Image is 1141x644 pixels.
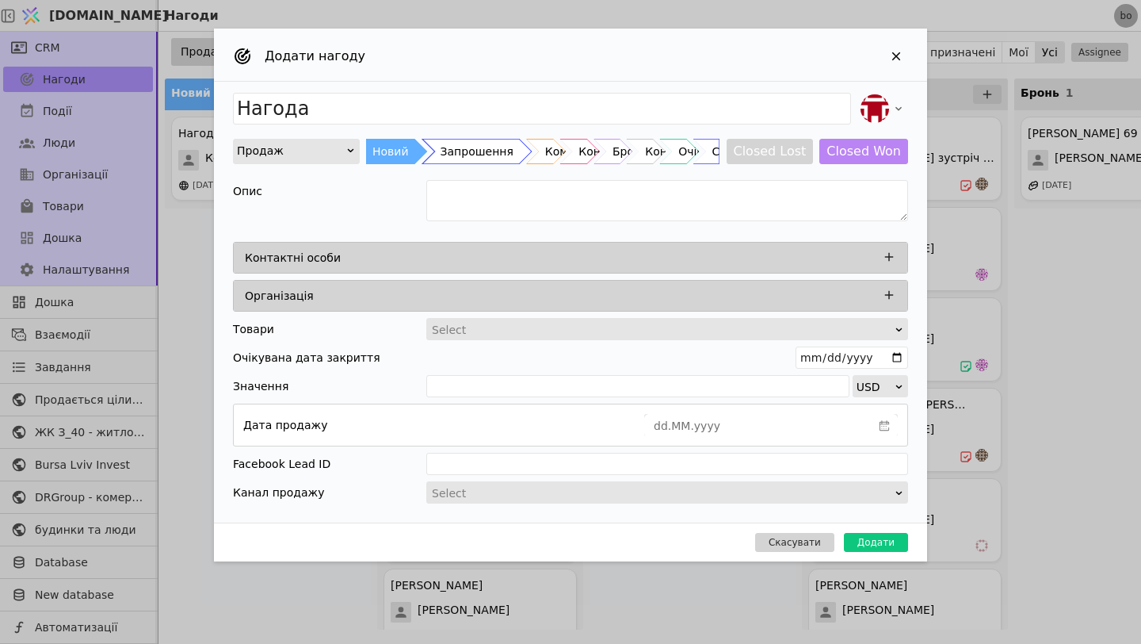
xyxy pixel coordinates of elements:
[712,139,772,164] div: Співпраця
[678,139,744,164] div: Очікування
[879,420,890,431] svg: calender simple
[214,29,927,562] div: Add Opportunity
[755,533,834,552] button: Скасувати
[441,139,513,164] div: Запрошення
[861,94,889,123] img: bo
[245,250,341,266] p: Контактні особи
[233,180,426,202] div: Опис
[233,453,330,475] div: Facebook Lead ID
[243,414,327,436] div: Дата продажу
[265,47,365,66] h2: Додати нагоду
[645,415,872,437] input: dd.MM.yyyy
[233,318,274,340] div: Товари
[545,139,616,164] div: Комунікація
[432,482,892,504] div: Select
[233,93,851,125] input: Ім'я
[237,140,345,162] div: Продаж
[372,139,409,164] div: Новий
[233,375,288,397] span: Значення
[844,533,908,552] button: Додати
[857,376,894,398] div: USD
[245,288,314,305] p: Організація
[727,139,814,164] button: Closed Lost
[612,139,647,164] div: Бронь
[233,481,324,504] div: Канал продажу
[233,347,380,369] div: Очікувана дата закриття
[645,139,700,164] div: Контракт
[819,139,908,164] button: Closed Won
[578,139,657,164] div: Консультація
